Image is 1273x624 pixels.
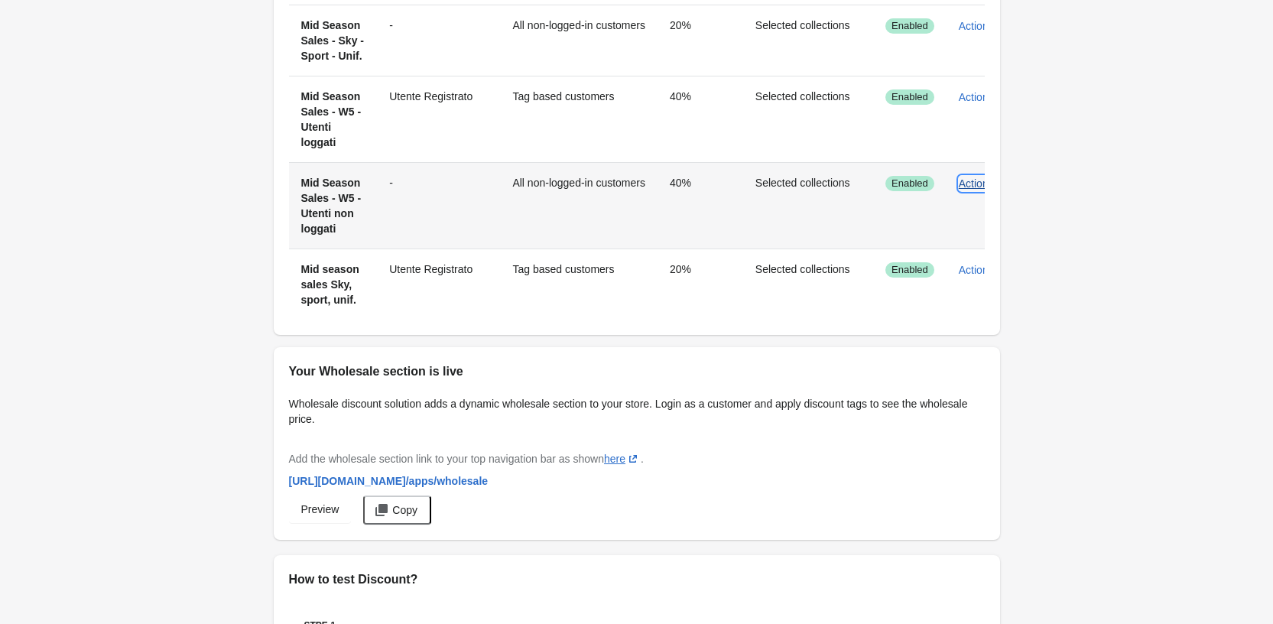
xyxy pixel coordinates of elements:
[953,256,1015,284] button: Actions
[743,249,873,320] td: Selected collections
[500,162,658,249] td: All non-logged-in customers
[891,91,928,103] span: Enabled
[500,249,658,320] td: Tag based customers
[604,453,641,465] a: here
[959,264,994,276] span: Actions
[891,264,928,276] span: Enabled
[658,249,743,320] td: 20%
[289,496,352,523] a: Preview
[289,398,968,425] span: Wholesale discount solution adds a dynamic wholesale section to your store. Login as a customer a...
[658,162,743,249] td: 40%
[363,496,431,525] button: Copy
[301,263,359,306] span: Mid season sales Sky, sport, unif.
[377,5,500,76] td: -
[377,249,500,320] td: Utente Registrato
[953,12,1015,40] button: Actions
[959,91,994,103] span: Actions
[743,162,873,249] td: Selected collections
[891,177,928,190] span: Enabled
[301,19,365,62] span: Mid Season Sales - Sky - Sport - Unif.
[658,5,743,76] td: 20%
[289,475,489,487] span: [URL][DOMAIN_NAME] /apps/wholesale
[283,467,495,495] a: [URL][DOMAIN_NAME]/apps/wholesale
[289,570,985,589] h2: How to test Discount?
[959,20,994,32] span: Actions
[377,162,500,249] td: -
[301,503,339,515] span: Preview
[953,83,1015,111] button: Actions
[959,177,994,190] span: Actions
[743,76,873,162] td: Selected collections
[301,177,362,235] span: Mid Season Sales - W5 - Utenti non loggati
[301,90,362,148] span: Mid Season Sales - W5 - Utenti loggati
[953,170,1015,197] button: Actions
[289,453,644,465] span: Add the wholesale section link to your top navigation bar as shown .
[891,20,928,32] span: Enabled
[500,5,658,76] td: All non-logged-in customers
[743,5,873,76] td: Selected collections
[392,504,417,516] span: Copy
[500,76,658,162] td: Tag based customers
[377,76,500,162] td: Utente Registrato
[289,362,985,381] h2: Your Wholesale section is live
[658,76,743,162] td: 40%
